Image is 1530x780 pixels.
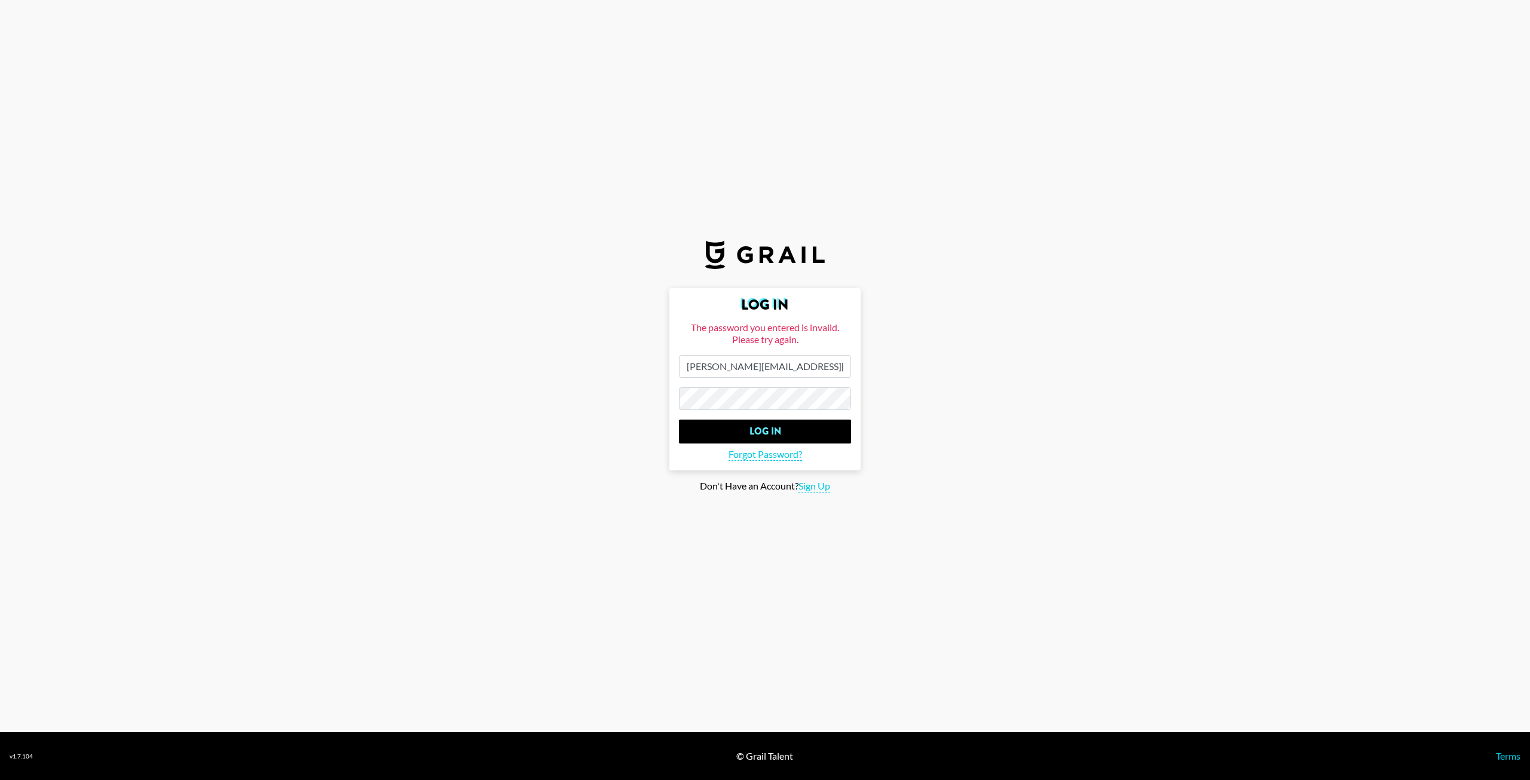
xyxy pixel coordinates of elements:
h2: Log In [679,298,851,312]
span: Sign Up [798,480,830,493]
div: © Grail Talent [736,750,793,762]
div: The password you entered is invalid. Please try again. [679,322,851,345]
input: Email [679,355,851,378]
input: Log In [679,420,851,443]
div: Don't Have an Account? [10,480,1520,493]
img: Grail Talent Logo [705,240,825,269]
span: Forgot Password? [729,448,802,461]
a: Terms [1496,750,1520,761]
div: v 1.7.104 [10,753,33,760]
